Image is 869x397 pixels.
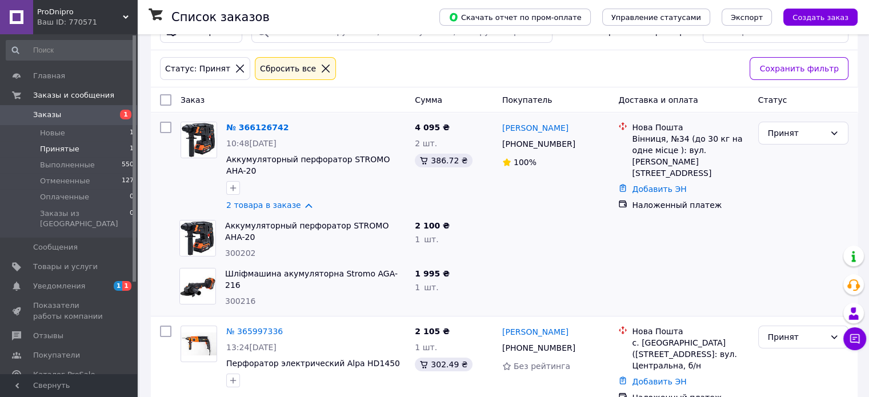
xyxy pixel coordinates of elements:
span: Товары и услуги [33,262,98,272]
h1: Список заказов [171,10,270,24]
span: Сохранить фильтр [759,62,839,75]
span: 1 [122,281,131,291]
span: Заказы и сообщения [33,90,114,101]
img: Фото товару [181,332,217,356]
button: Скачать отчет по пром-оплате [439,9,591,26]
div: [PHONE_NUMBER] [500,136,578,152]
a: Аккумуляторный перфоратор STROMO AHA-20 [225,221,389,242]
a: Добавить ЭН [632,185,686,194]
span: Скачать отчет по пром-оплате [448,12,582,22]
span: ProDnipro [37,7,123,17]
img: Фото товару [180,220,215,256]
span: Выполненные [40,160,95,170]
button: Экспорт [722,9,772,26]
span: Каталог ProSale [33,370,95,380]
a: Аккумуляторный перфоратор STROMO AHA-20 [226,155,390,175]
a: Фото товару [181,326,217,362]
input: Поиск [6,40,135,61]
span: Заказы [33,110,61,120]
div: Сбросить все [258,62,318,75]
button: Управление статусами [602,9,710,26]
span: 10:48[DATE] [226,139,277,148]
a: [PERSON_NAME] [502,122,568,134]
span: Заказ [181,95,205,105]
span: 0 [130,192,134,202]
span: 1 шт. [415,235,438,244]
div: с. [GEOGRAPHIC_DATA] ([STREET_ADDRESS]: вул. Центральна, б/н [632,337,748,371]
div: [PHONE_NUMBER] [500,340,578,356]
span: Главная [33,71,65,81]
span: Сумма [415,95,442,105]
a: Шліфмашина акумуляторна Stromo AGA-216 [225,269,398,290]
span: 550 [122,160,134,170]
a: № 365997336 [226,327,283,336]
div: Принят [768,331,825,343]
span: 1 [114,281,123,291]
a: [PERSON_NAME] [502,326,568,338]
span: 300216 [225,296,255,306]
span: Без рейтинга [514,362,570,371]
span: 2 100 ₴ [415,221,450,230]
span: 2 шт. [415,139,437,148]
img: Фото товару [181,122,217,158]
span: 1 шт. [415,343,437,352]
span: 1 [130,128,134,138]
span: Уведомления [33,281,85,291]
span: 1 [130,144,134,154]
button: Чат с покупателем [843,327,866,350]
a: Создать заказ [772,12,858,21]
a: Перфоратор электрический Alpa HD1450 [226,359,400,368]
div: Нова Пошта [632,326,748,337]
span: 13:24[DATE] [226,343,277,352]
button: Создать заказ [783,9,858,26]
span: Создать заказ [792,13,848,22]
span: Покупатель [502,95,552,105]
div: Нова Пошта [632,122,748,133]
span: 127 [122,176,134,186]
span: Управление статусами [611,13,701,22]
span: Экспорт [731,13,763,22]
div: Наложенный платеж [632,199,748,211]
div: 386.72 ₴ [415,154,472,167]
div: Статус: Принят [163,62,233,75]
button: Сохранить фильтр [750,57,848,80]
a: 2 товара в заказе [226,200,301,210]
div: Ваш ID: 770571 [37,17,137,27]
span: Новые [40,128,65,138]
span: 1 [120,110,131,119]
span: 100% [514,158,536,167]
a: Добавить ЭН [632,377,686,386]
span: 0 [130,208,134,229]
span: Покупатели [33,350,80,360]
span: 2 105 ₴ [415,327,450,336]
img: Фото товару [180,268,215,304]
span: 1 995 ₴ [415,269,450,278]
div: Принят [768,127,825,139]
span: Отмененные [40,176,90,186]
span: Показатели работы компании [33,300,106,321]
span: Заказы из [GEOGRAPHIC_DATA] [40,208,130,229]
div: 302.49 ₴ [415,358,472,371]
span: Статус [758,95,787,105]
span: 300202 [225,248,255,258]
a: № 366126742 [226,123,289,132]
span: Оплаченные [40,192,89,202]
span: Сообщения [33,242,78,252]
span: 1 шт. [415,283,438,292]
span: Доставка и оплата [618,95,698,105]
span: 4 095 ₴ [415,123,450,132]
span: Принятые [40,144,79,154]
div: Вінниця, №34 (до 30 кг на одне місце ): вул. [PERSON_NAME][STREET_ADDRESS] [632,133,748,179]
span: Отзывы [33,331,63,341]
